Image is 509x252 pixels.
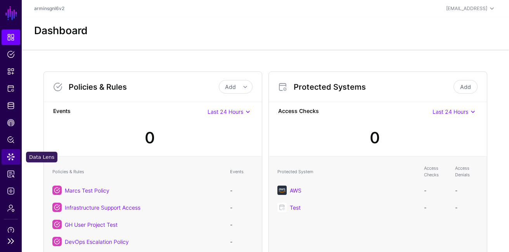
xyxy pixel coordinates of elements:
a: Policies [2,47,20,62]
a: DevOps Escalation Policy [65,238,129,245]
a: GH User Project Test [65,221,118,228]
a: AWS [290,187,301,194]
div: [EMAIL_ADDRESS] [446,5,487,12]
td: - [451,182,482,199]
div: Data Lens [26,152,57,163]
td: - [226,233,257,250]
a: Dashboard [2,30,20,45]
a: CAEP Hub [2,115,20,130]
a: Logs [2,183,20,199]
td: - [451,199,482,216]
span: Snippets [7,68,15,75]
a: Infrastructure Support Access [65,204,140,211]
td: - [226,182,257,199]
a: Protected Systems [2,81,20,96]
span: Dashboard [7,33,15,41]
a: Identity Data Fabric [2,98,20,113]
span: Last 24 Hours [208,108,243,115]
img: svg+xml;base64,PHN2ZyB3aWR0aD0iNjQiIGhlaWdodD0iNjQiIHZpZXdCb3g9IjAgMCA2NCA2NCIgZmlsbD0ibm9uZSIgeG... [277,186,287,195]
span: Reports [7,170,15,178]
a: Marcs Test Policy [65,187,109,194]
a: Add [454,80,478,94]
td: - [420,199,451,216]
a: Test [290,204,301,211]
a: arminsgnl6v2 [34,5,64,11]
span: Add [225,83,236,90]
span: Last 24 Hours [433,108,468,115]
div: 0 [370,126,380,149]
span: Support [7,226,15,234]
h2: Dashboard [34,24,88,37]
div: 0 [145,126,155,149]
a: Policy Lens [2,132,20,148]
th: Protected System [274,161,420,182]
th: Policies & Rules [48,161,226,182]
a: Snippets [2,64,20,79]
td: - [420,182,451,199]
h3: Protected Systems [294,82,452,92]
span: Identity Data Fabric [7,102,15,109]
span: Policies [7,50,15,58]
a: SGNL [5,5,18,22]
a: Data Lens [2,149,20,165]
span: Admin [7,204,15,212]
span: Data Lens [7,153,15,161]
th: Access Denials [451,161,482,182]
span: CAEP Hub [7,119,15,127]
strong: Access Checks [278,107,433,116]
td: - [226,199,257,216]
span: Protected Systems [7,85,15,92]
strong: Events [53,107,208,116]
span: Policy Lens [7,136,15,144]
h3: Policies & Rules [69,82,219,92]
th: Access Checks [420,161,451,182]
td: - [226,216,257,233]
a: Admin [2,200,20,216]
span: Logs [7,187,15,195]
a: Reports [2,166,20,182]
th: Events [226,161,257,182]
